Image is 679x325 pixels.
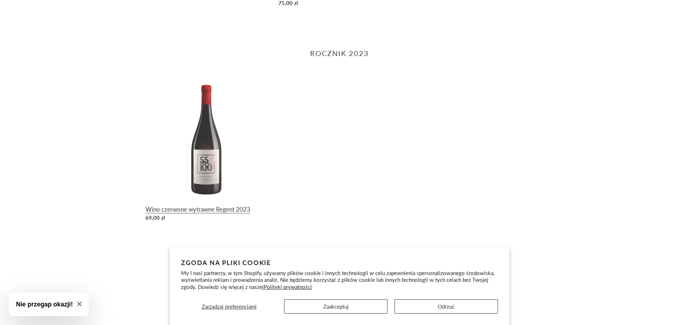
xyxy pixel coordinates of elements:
[202,303,257,310] span: Zarządzaj preferencjami
[181,299,277,314] button: Zarządzaj preferencjami
[181,270,498,291] p: My i nasi partnerzy, w tym Shopify, używamy plików cookie i innych technologii w celu zapewnienia...
[145,49,534,57] h2: ROCZNIK 2023
[181,259,498,266] h2: Zgoda na pliki cookie
[264,284,312,290] a: Polityki prywatności
[395,299,498,314] button: Odrzuć
[284,299,387,314] button: Zaakceptuj
[145,264,534,272] h2: OPAKOWANIA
